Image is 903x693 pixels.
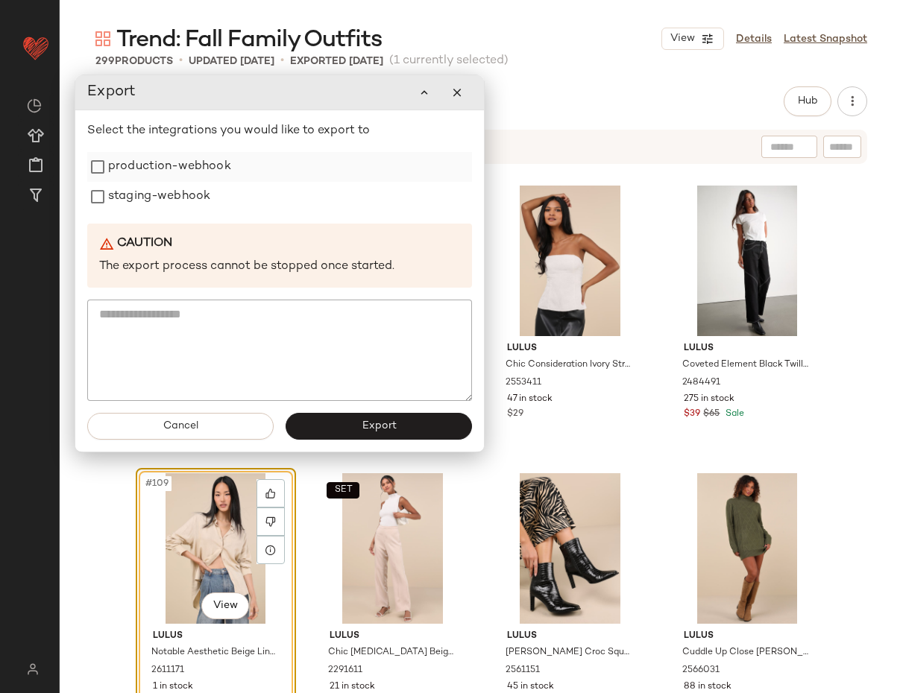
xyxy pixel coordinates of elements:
span: 47 in stock [507,393,553,406]
span: $29 [507,408,523,421]
label: production-webhook [108,152,231,182]
span: Export [87,80,136,104]
button: Export [286,413,472,440]
span: Hub [797,95,818,107]
span: Chic [MEDICAL_DATA] Beige High-Rise Straight Leg Trouser Pants [328,646,454,659]
span: 2561151 [506,664,540,677]
label: staging-webhook [108,182,210,212]
a: Details [736,31,772,47]
span: Lulus [330,630,456,643]
span: 2553411 [506,376,541,390]
span: Lulus [684,630,810,643]
span: View [213,600,238,612]
button: Hub [784,86,831,116]
span: Lulus [507,630,633,643]
span: Trend: Fall Family Outfits [116,25,382,55]
span: 2566031 [682,664,720,677]
span: Notable Aesthetic Beige Linen Collared Button-Up Top [151,646,277,659]
span: 2291611 [328,664,362,677]
span: Chic Consideration Ivory Strapless Top [506,358,632,372]
a: Latest Snapshot [784,31,867,47]
img: 12486121_2611171.jpg [141,473,291,624]
img: heart_red.DM2ytmEG.svg [21,33,51,63]
img: svg%3e [27,98,42,113]
div: Products [95,54,173,69]
b: Caution [117,235,172,253]
span: [PERSON_NAME] Croc Square-Toe Ankle Booties [506,646,632,659]
span: Lulus [507,342,633,355]
span: Export [361,420,396,432]
span: View [670,33,695,45]
button: View [661,28,724,50]
span: (1 currently selected) [389,52,509,70]
span: #109 [144,476,172,491]
img: 12272941_2566031.jpg [672,473,822,624]
p: Exported [DATE] [290,54,383,69]
span: • [179,52,183,70]
p: The export process cannot be stopped once started. [99,259,460,276]
span: • [280,52,284,70]
button: View [201,592,249,619]
span: Cuddle Up Close [PERSON_NAME] Cable Knit Turtleneck Sweater Dress [682,646,808,659]
span: 2611171 [151,664,184,677]
span: Coveted Element Black Twill [PERSON_NAME] Pants [682,358,808,372]
img: 2484491_2_01_hero_Retakes_2025-08-12.jpg [672,186,822,336]
span: 275 in stock [684,393,734,406]
button: Cancel [87,413,274,440]
img: svg%3e [18,663,47,675]
span: 2484491 [682,376,720,390]
span: 299 [95,56,115,67]
img: 12440221_2561151.jpg [495,473,645,624]
span: $65 [703,408,720,421]
img: 12290601_2553411.jpg [495,186,645,336]
span: Sale [723,409,744,419]
button: SET [327,482,359,499]
p: updated [DATE] [189,54,274,69]
img: 12391141_2291611.jpg [318,473,468,624]
span: SET [334,485,353,496]
span: Lulus [684,342,810,355]
img: svg%3e [95,31,110,46]
span: $39 [684,408,700,421]
span: Cancel [163,420,198,432]
p: Select the integrations you would like to export to [87,122,472,140]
